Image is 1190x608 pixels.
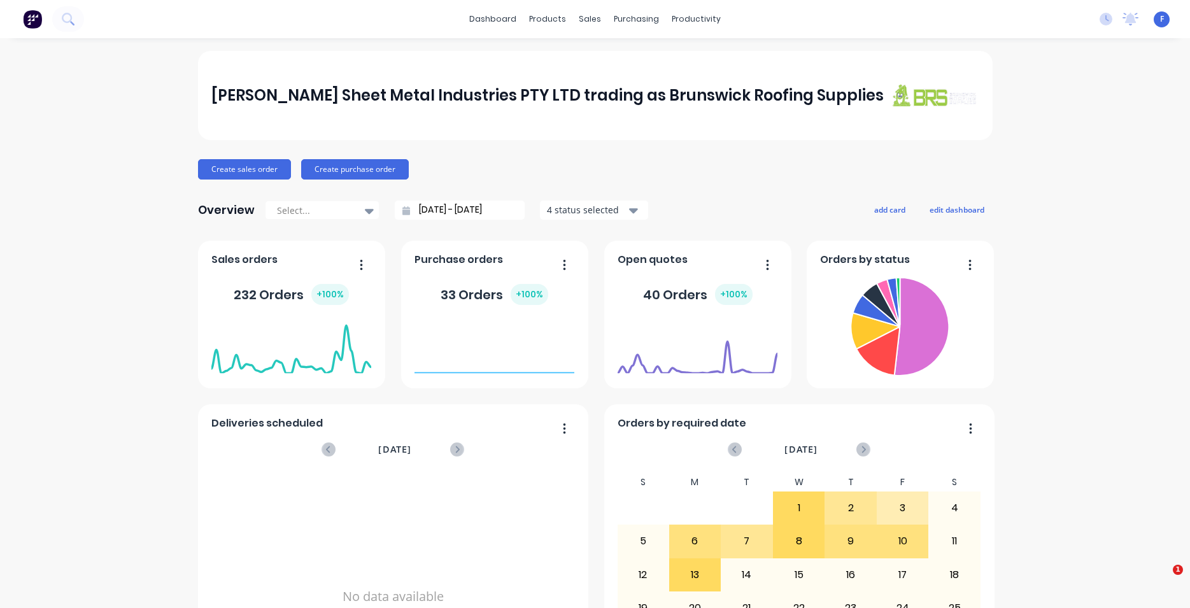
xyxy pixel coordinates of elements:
[572,10,607,29] div: sales
[877,525,928,557] div: 10
[877,492,928,524] div: 3
[618,252,688,267] span: Open quotes
[889,83,979,107] img: J A Sheet Metal Industries PTY LTD trading as Brunswick Roofing Supplies
[866,201,914,218] button: add card
[670,525,721,557] div: 6
[211,83,884,108] div: [PERSON_NAME] Sheet Metal Industries PTY LTD trading as Brunswick Roofing Supplies
[784,442,818,456] span: [DATE]
[928,473,981,491] div: S
[441,284,548,305] div: 33 Orders
[211,252,278,267] span: Sales orders
[721,525,772,557] div: 7
[773,473,825,491] div: W
[618,525,669,557] div: 5
[234,284,349,305] div: 232 Orders
[825,492,876,524] div: 2
[877,559,928,591] div: 17
[23,10,42,29] img: Factory
[825,559,876,591] div: 16
[311,284,349,305] div: + 100 %
[715,284,753,305] div: + 100 %
[618,559,669,591] div: 12
[523,10,572,29] div: products
[877,473,929,491] div: F
[929,492,980,524] div: 4
[540,201,648,220] button: 4 status selected
[774,559,825,591] div: 15
[617,473,669,491] div: S
[198,197,255,223] div: Overview
[669,473,721,491] div: M
[414,252,503,267] span: Purchase orders
[463,10,523,29] a: dashboard
[721,473,773,491] div: T
[825,525,876,557] div: 9
[378,442,411,456] span: [DATE]
[921,201,993,218] button: edit dashboard
[1160,13,1164,25] span: F
[820,252,910,267] span: Orders by status
[721,559,772,591] div: 14
[774,525,825,557] div: 8
[670,559,721,591] div: 13
[665,10,727,29] div: productivity
[1173,565,1183,575] span: 1
[607,10,665,29] div: purchasing
[301,159,409,180] button: Create purchase order
[198,159,291,180] button: Create sales order
[929,525,980,557] div: 11
[547,203,627,216] div: 4 status selected
[643,284,753,305] div: 40 Orders
[929,559,980,591] div: 18
[774,492,825,524] div: 1
[825,473,877,491] div: T
[1147,565,1177,595] iframe: Intercom live chat
[511,284,548,305] div: + 100 %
